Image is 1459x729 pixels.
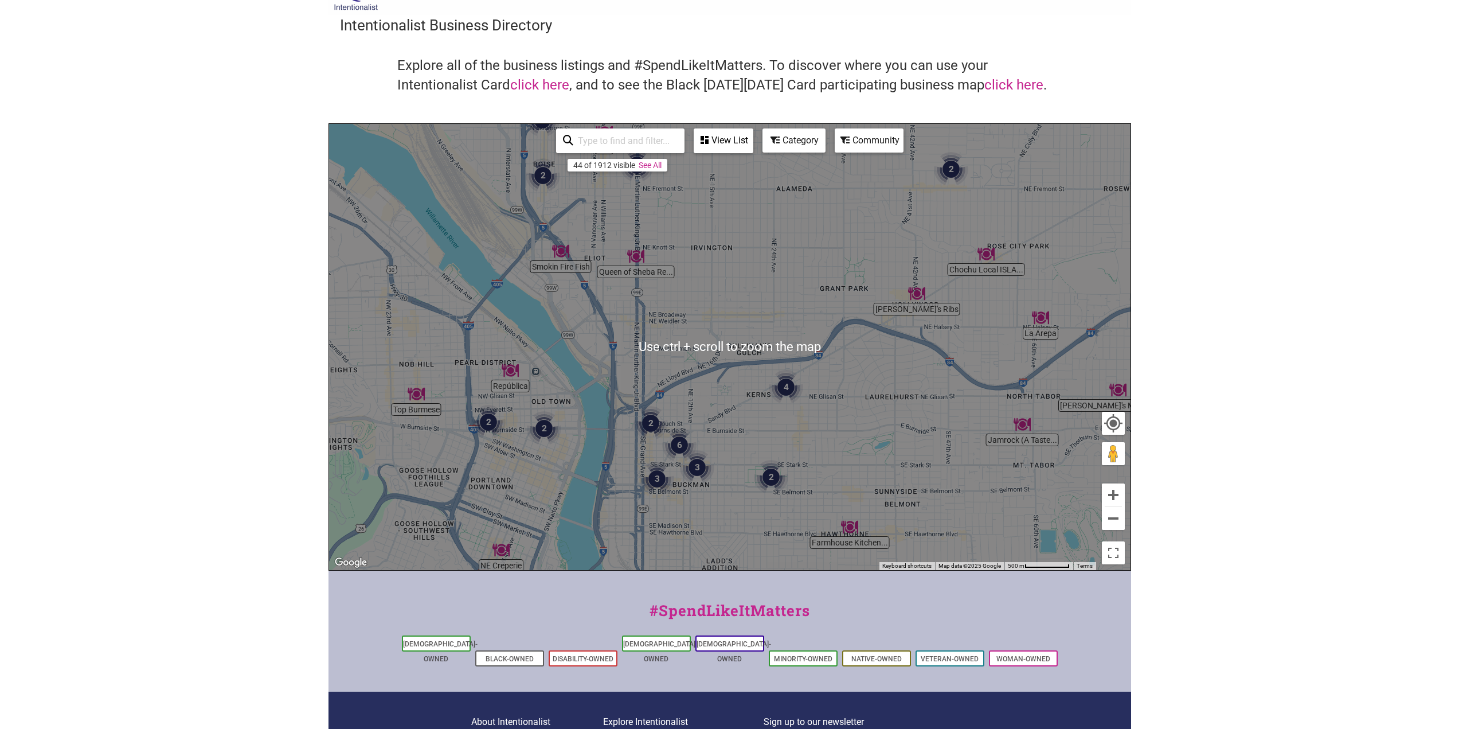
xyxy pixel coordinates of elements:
[467,400,510,444] div: 2
[573,161,635,170] div: 44 of 1912 visible
[397,56,1062,95] h4: Explore all of the business listings and #SpendLikeItMatters. To discover where you can use your ...
[658,423,701,467] div: 6
[547,238,574,264] div: Smokin Fire Fish
[996,655,1050,663] a: Woman-Owned
[510,77,569,93] a: click here
[1105,377,1131,403] div: Amir's Motherland Dish
[929,147,973,191] div: 2
[573,130,678,152] input: Type to find and filter...
[340,15,1120,36] h3: Intentionalist Business Directory
[1004,562,1073,570] button: Map Scale: 500 m per 75 pixels
[403,640,478,663] a: [DEMOGRAPHIC_DATA]-Owned
[695,130,752,151] div: View List
[553,655,613,663] a: Disability-Owned
[623,243,649,270] div: Queen of Sheba Restaurant
[1009,411,1035,438] div: Jamrock (A Taste of Jamaica)
[836,514,863,540] div: Farmhouse Kitchen Thai Cuisine
[639,161,662,170] a: See All
[973,241,999,267] div: Chochu Local ISLAND BBQ
[556,128,684,153] div: Type to search and filter
[635,457,679,501] div: 3
[1102,507,1125,530] button: Zoom out
[497,357,523,384] div: República
[486,655,534,663] a: Black-Owned
[488,537,514,563] div: NE Creperie
[1102,484,1125,506] button: Zoom in
[835,128,903,153] div: Filter by Community
[938,563,1001,569] span: Map data ©2025 Google
[1102,412,1125,435] button: Your Location
[882,562,932,570] button: Keyboard shortcuts
[903,280,930,307] div: Reo's Ribs
[1102,442,1125,465] button: Drag Pegman onto the map to open Street View
[332,555,370,570] img: Google
[623,640,698,663] a: [DEMOGRAPHIC_DATA]-Owned
[1077,563,1093,569] a: Terms
[774,655,832,663] a: Minority-Owned
[749,455,793,499] div: 2
[522,407,566,450] div: 2
[836,130,902,151] div: Community
[1101,540,1126,566] button: Toggle fullscreen view
[697,640,771,663] a: [DEMOGRAPHIC_DATA]-Owned
[762,128,826,153] div: Filter by category
[694,128,753,153] div: See a list of the visible businesses
[403,381,429,407] div: Top Burmese
[764,365,808,409] div: 4
[629,401,672,445] div: 2
[328,599,1131,633] div: #SpendLikeItMatters
[764,130,824,151] div: Category
[921,655,979,663] a: Veteran-Owned
[984,77,1043,93] a: click here
[1027,305,1054,331] div: La Arepa
[851,655,902,663] a: Native-Owned
[675,446,719,489] div: 3
[332,555,370,570] a: Open this area in Google Maps (opens a new window)
[521,154,565,197] div: 2
[1008,563,1024,569] span: 500 m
